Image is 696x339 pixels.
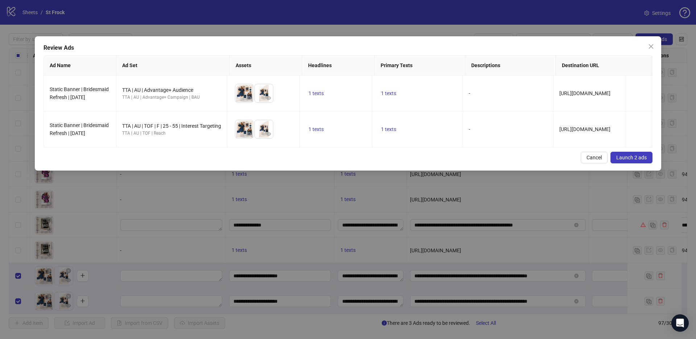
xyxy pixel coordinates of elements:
span: - [469,126,470,132]
span: 1 texts [308,90,324,96]
span: [URL][DOMAIN_NAME] [559,126,610,132]
button: 1 texts [306,89,327,98]
th: Headlines [302,56,375,75]
th: Assets [230,56,302,75]
th: Primary Texts [375,56,465,75]
div: TTA | AU | TOF | F | 25 - 55 | Interest Targeting [122,122,221,130]
th: Descriptions [465,56,556,75]
span: eye [266,95,271,101]
span: eye [246,95,252,101]
button: 1 texts [306,125,327,134]
th: Ad Set [116,56,230,75]
button: Preview [264,94,273,102]
button: Preview [245,130,253,138]
span: eye [246,131,252,136]
button: Launch 2 ads [610,152,652,163]
span: Static Banner | Bridesmaid Refresh | [DATE] [50,86,109,100]
div: TTA | AU | TOF | Reach [122,130,221,137]
th: Ad Name [44,56,116,75]
span: - [469,90,470,96]
img: Asset 1 [235,120,253,138]
span: [URL][DOMAIN_NAME] [559,90,610,96]
th: Destination URL [556,56,680,75]
button: Close [645,41,657,52]
div: TTA | AU | Advantage+ Audience [122,86,221,94]
span: close [648,44,654,49]
button: 1 texts [378,89,399,98]
button: Preview [245,94,253,102]
div: Open Intercom Messenger [671,314,689,332]
img: Asset 2 [255,120,273,138]
button: 1 texts [378,125,399,134]
div: TTA | AU | Advantage+ Campaign | BAU [122,94,221,101]
span: eye [266,131,271,136]
button: Preview [264,130,273,138]
span: 1 texts [308,126,324,132]
img: Asset 1 [235,84,253,102]
span: Launch 2 ads [616,155,647,160]
img: Asset 2 [255,84,273,102]
span: 1 texts [381,126,396,132]
button: Cancel [581,152,608,163]
span: Static Banner | Bridesmaid Refresh | [DATE] [50,122,109,136]
span: 1 texts [381,90,396,96]
div: Review Ads [43,44,652,52]
span: Cancel [587,155,602,160]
